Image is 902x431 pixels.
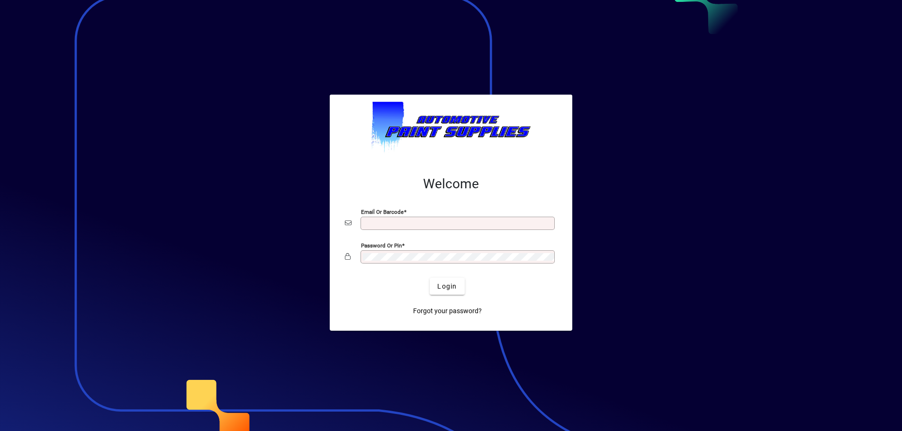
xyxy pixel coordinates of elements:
[361,242,402,249] mat-label: Password or Pin
[361,209,404,215] mat-label: Email or Barcode
[430,278,464,295] button: Login
[413,306,482,316] span: Forgot your password?
[345,176,557,192] h2: Welcome
[437,281,457,291] span: Login
[409,302,486,319] a: Forgot your password?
